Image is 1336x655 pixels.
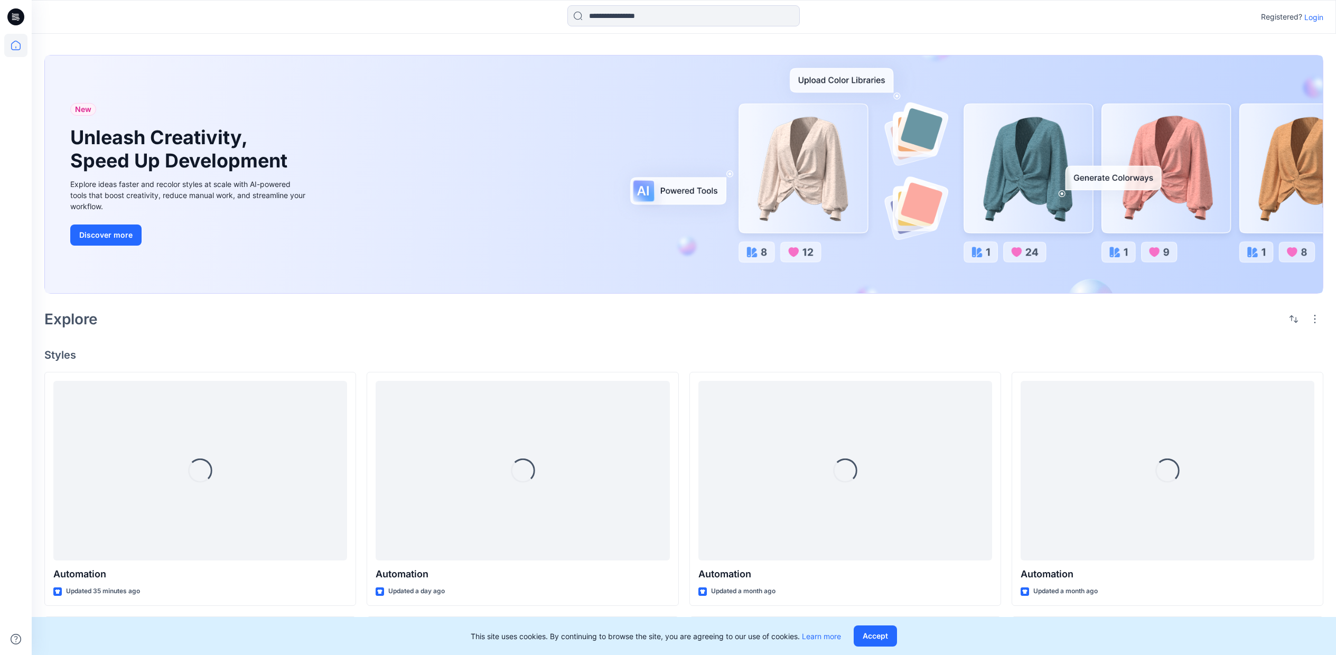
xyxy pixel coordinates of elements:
p: Updated 35 minutes ago [66,586,140,597]
button: Accept [854,625,897,647]
p: This site uses cookies. By continuing to browse the site, you are agreeing to our use of cookies. [471,631,841,642]
p: Automation [53,567,347,582]
p: Automation [376,567,669,582]
h4: Styles [44,349,1323,361]
span: New [75,103,91,116]
p: Registered? [1261,11,1302,23]
button: Discover more [70,224,142,246]
p: Updated a month ago [1033,586,1098,597]
a: Learn more [802,632,841,641]
h1: Unleash Creativity, Speed Up Development [70,126,292,172]
p: Updated a day ago [388,586,445,597]
div: Explore ideas faster and recolor styles at scale with AI-powered tools that boost creativity, red... [70,179,308,212]
p: Automation [1021,567,1314,582]
p: Automation [698,567,992,582]
p: Login [1304,12,1323,23]
a: Discover more [70,224,308,246]
h2: Explore [44,311,98,327]
p: Updated a month ago [711,586,776,597]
